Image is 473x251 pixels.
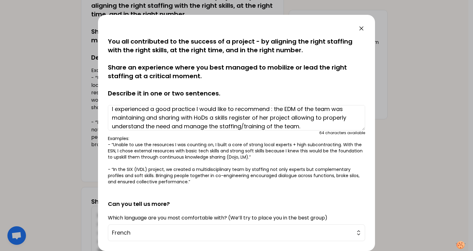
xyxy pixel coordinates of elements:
[108,190,365,208] h2: Can you tell us more?
[108,214,327,221] label: Which language are you most comfortable with? (We’ll try to place you in the best group)
[108,224,365,241] button: French
[319,130,365,135] div: 64 characters available
[108,105,365,130] textarea: I experienced a good practice I would like to recommend : the EDM of the team was maintaining and...
[112,228,352,237] span: French
[108,135,365,185] p: Examples: - “Unable to use the resources I was counting on, I built a core of strong local expert...
[108,37,365,98] p: You all contributed to the success of a project - by aligning the right staffing with the right s...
